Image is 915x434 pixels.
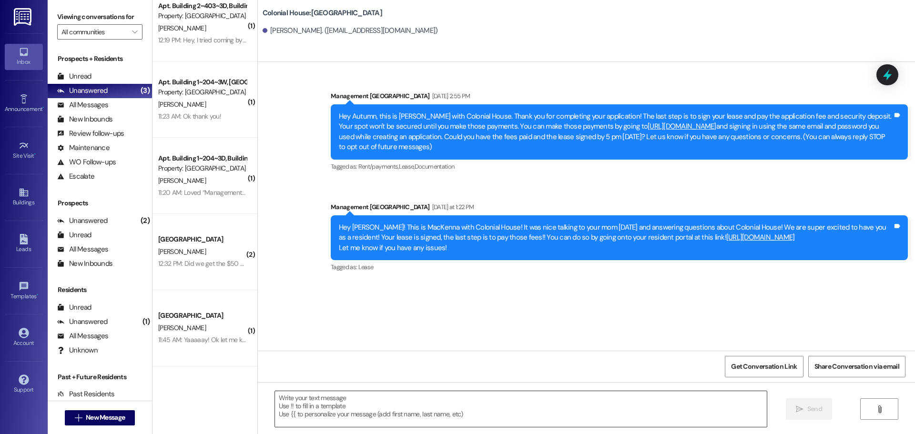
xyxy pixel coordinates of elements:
[725,356,803,377] button: Get Conversation Link
[132,28,137,36] i: 
[5,325,43,351] a: Account
[399,162,415,171] span: Lease ,
[57,157,116,167] div: WO Follow-ups
[158,234,246,244] div: [GEOGRAPHIC_DATA]
[5,184,43,210] a: Buildings
[57,100,108,110] div: All Messages
[158,11,246,21] div: Property: [GEOGRAPHIC_DATA]
[415,162,455,171] span: Documentation
[339,111,893,152] div: Hey Autumn, this is [PERSON_NAME] with Colonial House. Thank you for completing your application!...
[731,362,797,372] span: Get Conversation Link
[158,112,221,121] div: 11:23 AM: Ok thank you!
[57,345,98,355] div: Unknown
[57,244,108,254] div: All Messages
[158,176,206,185] span: [PERSON_NAME]
[48,54,152,64] div: Prospects + Residents
[34,151,36,158] span: •
[48,285,152,295] div: Residents
[138,213,152,228] div: (2)
[808,356,905,377] button: Share Conversation via email
[158,153,246,163] div: Apt. Building 1~204~3D, Building [GEOGRAPHIC_DATA]
[158,188,422,197] div: 11:20 AM: Loved “Management Colonial House (Colonial House): Yes!!! Thank you, you are all set!”
[57,230,91,240] div: Unread
[5,372,43,397] a: Support
[814,362,899,372] span: Share Conversation via email
[57,216,108,226] div: Unanswered
[42,104,44,111] span: •
[37,292,38,298] span: •
[48,198,152,208] div: Prospects
[807,404,822,414] span: Send
[331,160,908,173] div: Tagged as:
[57,389,115,399] div: Past Residents
[57,86,108,96] div: Unanswered
[57,129,124,139] div: Review follow-ups
[158,100,206,109] span: [PERSON_NAME]
[263,26,438,36] div: [PERSON_NAME]. ([EMAIL_ADDRESS][DOMAIN_NAME])
[158,247,206,256] span: [PERSON_NAME]
[796,405,803,413] i: 
[158,311,246,321] div: [GEOGRAPHIC_DATA]
[358,162,399,171] span: Rent/payments ,
[648,121,716,131] a: [URL][DOMAIN_NAME]
[57,10,142,24] label: Viewing conversations for
[158,36,670,44] div: 12:19 PM: Hey, I tried coming by period nobody was in the office, but I did move a package inside...
[5,231,43,257] a: Leads
[158,335,338,344] div: 11:45 AM: Yaaaaay! Ok let me know the updates!!! Thank you!!! 🙏
[57,143,110,153] div: Maintenance
[48,372,152,382] div: Past + Future Residents
[5,44,43,70] a: Inbox
[430,91,470,101] div: [DATE] 2:55 PM
[65,410,135,425] button: New Message
[75,414,82,422] i: 
[158,87,246,97] div: Property: [GEOGRAPHIC_DATA]
[57,317,108,327] div: Unanswered
[138,83,152,98] div: (3)
[57,172,94,182] div: Escalate
[158,77,246,87] div: Apt. Building 1~204~3W, [GEOGRAPHIC_DATA]
[876,405,883,413] i: 
[57,303,91,313] div: Unread
[331,91,908,104] div: Management [GEOGRAPHIC_DATA]
[331,202,908,215] div: Management [GEOGRAPHIC_DATA]
[57,114,112,124] div: New Inbounds
[726,232,795,242] a: [URL][DOMAIN_NAME]
[57,71,91,81] div: Unread
[331,260,908,274] div: Tagged as:
[57,259,112,269] div: New Inbounds
[158,24,206,32] span: [PERSON_NAME]
[158,163,246,173] div: Property: [GEOGRAPHIC_DATA]
[5,138,43,163] a: Site Visit •
[5,278,43,304] a: Templates •
[86,413,125,423] span: New Message
[14,8,33,26] img: ResiDesk Logo
[263,8,382,18] b: Colonial House: [GEOGRAPHIC_DATA]
[158,323,206,332] span: [PERSON_NAME]
[358,263,374,271] span: Lease
[158,259,351,268] div: 12:32 PM: Did we get the $50 discount for signing up for 2 semesters?
[339,222,893,253] div: Hey [PERSON_NAME]! This is MacKenna with Colonial House! It was nice talking to your mom [DATE] a...
[430,202,474,212] div: [DATE] at 1:22 PM
[61,24,127,40] input: All communities
[786,398,832,420] button: Send
[140,314,152,329] div: (1)
[57,331,108,341] div: All Messages
[158,1,246,11] div: Apt. Building 2~403~3D, Building [GEOGRAPHIC_DATA]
